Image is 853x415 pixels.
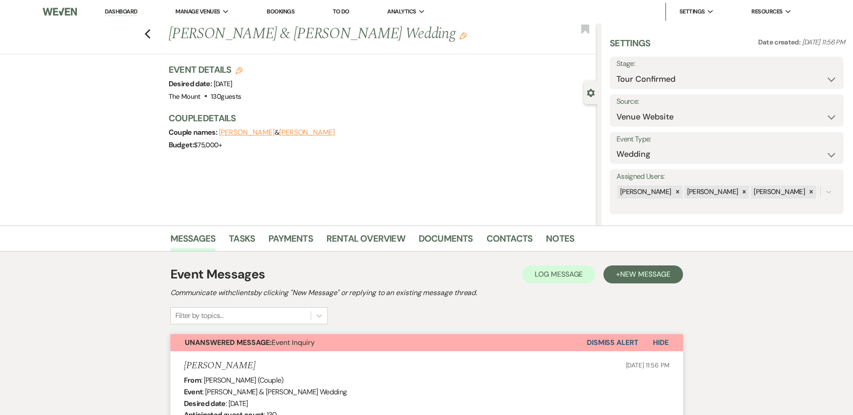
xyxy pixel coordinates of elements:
h3: Couple Details [169,112,588,124]
div: [PERSON_NAME] [751,185,806,199]
a: Notes [546,231,574,251]
span: & [219,128,335,137]
span: [DATE] 11:56 PM [802,38,845,47]
div: [PERSON_NAME] [617,185,673,199]
button: +New Message [603,265,683,283]
div: [PERSON_NAME] [684,185,740,199]
label: Stage: [616,57,837,71]
a: Dashboard [105,8,137,16]
button: Edit [460,31,467,40]
span: The Mount [169,92,201,101]
button: [PERSON_NAME] [219,129,275,136]
span: Analytics [387,7,416,16]
button: Close lead details [587,88,595,97]
a: Bookings [267,8,295,15]
button: [PERSON_NAME] [279,129,335,136]
a: Payments [268,231,313,251]
span: Couple names: [169,128,219,137]
span: [DATE] 11:56 PM [626,361,670,369]
span: Hide [653,338,669,347]
span: Budget: [169,140,194,150]
span: Desired date: [169,79,214,88]
b: From [184,375,201,385]
a: Rental Overview [326,231,405,251]
h1: [PERSON_NAME] & [PERSON_NAME] Wedding [169,23,508,45]
span: Resources [751,7,782,16]
b: Desired date [184,399,226,408]
h3: Settings [610,37,651,57]
h2: Communicate with clients by clicking "New Message" or replying to an existing message thread. [170,287,683,298]
label: Event Type: [616,133,837,146]
strong: Unanswered Message: [185,338,272,347]
b: Event [184,387,203,397]
a: Tasks [229,231,255,251]
span: Event Inquiry [185,338,315,347]
span: $75,000+ [194,141,222,150]
a: Contacts [487,231,533,251]
button: Dismiss Alert [587,334,639,351]
button: Unanswered Message:Event Inquiry [170,334,587,351]
span: New Message [620,269,670,279]
a: To Do [333,8,349,15]
a: Messages [170,231,216,251]
label: Assigned Users: [616,170,837,183]
span: Date created: [758,38,802,47]
a: Documents [419,231,473,251]
span: [DATE] [214,79,232,88]
span: Manage Venues [175,7,220,16]
h3: Event Details [169,63,243,76]
h5: [PERSON_NAME] [184,360,255,371]
img: Weven Logo [43,2,77,21]
h1: Event Messages [170,265,265,284]
button: Hide [639,334,683,351]
span: Settings [679,7,705,16]
div: Filter by topics... [175,310,223,321]
label: Source: [616,95,837,108]
span: 130 guests [211,92,241,101]
button: Log Message [522,265,595,283]
span: Log Message [535,269,583,279]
